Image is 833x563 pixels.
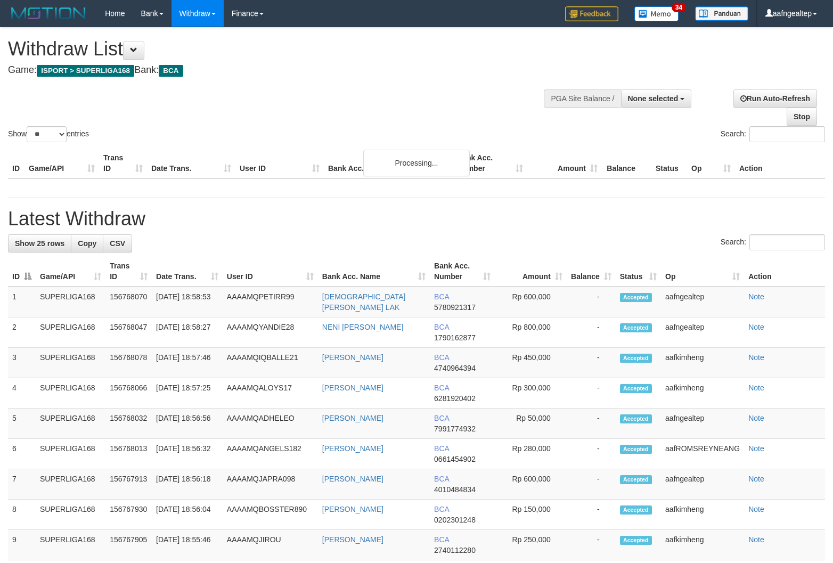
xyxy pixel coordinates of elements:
label: Search: [721,234,825,250]
td: 9 [8,530,36,560]
td: 2 [8,317,36,348]
th: Amount [527,148,602,178]
td: AAAAMQBOSSTER890 [223,500,318,530]
span: Accepted [620,414,652,423]
td: [DATE] 18:57:46 [152,348,223,378]
td: [DATE] 18:56:32 [152,439,223,469]
td: 156768066 [105,378,152,409]
a: [PERSON_NAME] [322,505,383,513]
a: Note [748,414,764,422]
th: Bank Acc. Number [453,148,527,178]
th: Status: activate to sort column ascending [616,256,661,287]
span: BCA [434,505,449,513]
th: Trans ID [99,148,147,178]
span: Copy 4740964394 to clipboard [434,364,476,372]
td: 156767905 [105,530,152,560]
a: Note [748,505,764,513]
td: Rp 250,000 [495,530,567,560]
a: Copy [71,234,103,252]
td: 8 [8,500,36,530]
span: Copy 6281920402 to clipboard [434,394,476,403]
img: MOTION_logo.png [8,5,89,21]
td: SUPERLIGA168 [36,317,105,348]
th: User ID [235,148,324,178]
td: aafngealtep [661,317,744,348]
input: Search: [749,234,825,250]
td: aafROMSREYNEANG [661,439,744,469]
td: - [567,348,616,378]
td: aafkimheng [661,530,744,560]
span: Copy [78,239,96,248]
a: Run Auto-Refresh [733,89,817,108]
img: Button%20Memo.svg [634,6,679,21]
td: - [567,530,616,560]
td: AAAAMQIQBALLE21 [223,348,318,378]
th: ID [8,148,24,178]
th: Balance [602,148,651,178]
td: AAAAMQYANDIE28 [223,317,318,348]
a: Note [748,475,764,483]
span: Copy 0661454902 to clipboard [434,455,476,463]
h4: Game: Bank: [8,65,545,76]
span: BCA [159,65,183,77]
th: Op [687,148,735,178]
span: Show 25 rows [15,239,64,248]
a: Note [748,353,764,362]
th: User ID: activate to sort column ascending [223,256,318,287]
a: Note [748,323,764,331]
td: AAAAMQPETIRR99 [223,287,318,317]
span: None selected [628,94,679,103]
td: 4 [8,378,36,409]
th: Bank Acc. Number: activate to sort column ascending [430,256,495,287]
td: - [567,409,616,439]
th: Game/API: activate to sort column ascending [36,256,105,287]
td: AAAAMQJAPRA098 [223,469,318,500]
span: Copy 1790162877 to clipboard [434,333,476,342]
td: - [567,500,616,530]
td: - [567,378,616,409]
td: 156767913 [105,469,152,500]
td: Rp 50,000 [495,409,567,439]
td: [DATE] 18:56:56 [152,409,223,439]
td: SUPERLIGA168 [36,348,105,378]
h1: Withdraw List [8,38,545,60]
span: Accepted [620,445,652,454]
th: Op: activate to sort column ascending [661,256,744,287]
td: 6 [8,439,36,469]
td: Rp 450,000 [495,348,567,378]
td: AAAAMQADHELEO [223,409,318,439]
a: [PERSON_NAME] [322,444,383,453]
th: ID: activate to sort column descending [8,256,36,287]
span: ISPORT > SUPERLIGA168 [37,65,134,77]
a: [PERSON_NAME] [322,475,383,483]
td: - [567,439,616,469]
td: Rp 600,000 [495,469,567,500]
button: None selected [621,89,692,108]
span: BCA [434,475,449,483]
td: aafngealtep [661,409,744,439]
td: AAAAMQANGELS182 [223,439,318,469]
a: [PERSON_NAME] [322,384,383,392]
td: Rp 800,000 [495,317,567,348]
td: Rp 280,000 [495,439,567,469]
span: Accepted [620,354,652,363]
th: Trans ID: activate to sort column ascending [105,256,152,287]
span: Accepted [620,475,652,484]
td: [DATE] 18:58:53 [152,287,223,317]
td: AAAAMQJIROU [223,530,318,560]
span: CSV [110,239,125,248]
td: [DATE] 18:58:27 [152,317,223,348]
td: SUPERLIGA168 [36,500,105,530]
td: 156768078 [105,348,152,378]
span: Copy 4010484834 to clipboard [434,485,476,494]
td: 156767930 [105,500,152,530]
td: 5 [8,409,36,439]
a: Note [748,384,764,392]
td: Rp 150,000 [495,500,567,530]
a: CSV [103,234,132,252]
td: SUPERLIGA168 [36,439,105,469]
div: PGA Site Balance / [544,89,620,108]
span: BCA [434,535,449,544]
a: [PERSON_NAME] [322,414,383,422]
td: - [567,287,616,317]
